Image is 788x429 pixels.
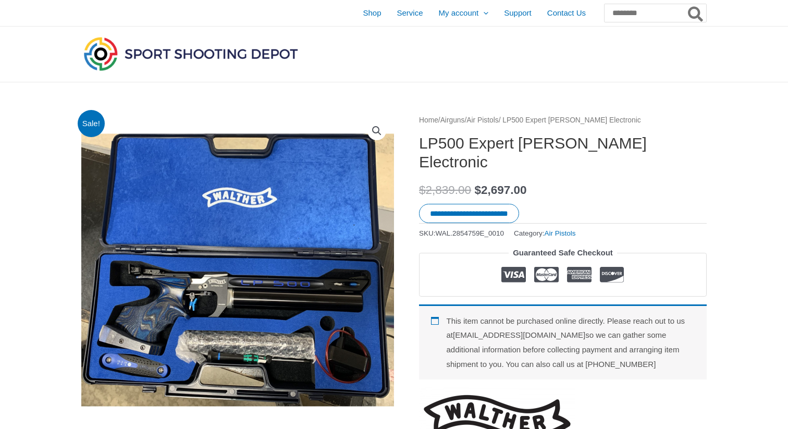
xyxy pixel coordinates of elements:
[419,183,426,197] span: $
[514,227,576,240] span: Category:
[419,114,707,127] nav: Breadcrumb
[419,116,438,124] a: Home
[509,246,617,260] legend: Guaranteed Safe Checkout
[367,121,386,140] a: View full-screen image gallery
[81,34,300,73] img: Sport Shooting Depot
[440,116,465,124] a: Airguns
[81,114,394,426] img: LP500 Expert Blue Angel Electronic
[474,183,526,197] bdi: 2,697.00
[474,183,481,197] span: $
[419,134,707,171] h1: LP500 Expert [PERSON_NAME] Electronic
[466,116,498,124] a: Air Pistols
[419,227,504,240] span: SKU:
[544,229,575,237] a: Air Pistols
[419,183,471,197] bdi: 2,839.00
[436,229,504,237] span: WAL.2854759E_0010
[686,4,706,22] button: Search
[78,110,105,138] span: Sale!
[419,304,707,379] div: This item cannot be purchased online directly. Please reach out to us at [EMAIL_ADDRESS][DOMAIN_N...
